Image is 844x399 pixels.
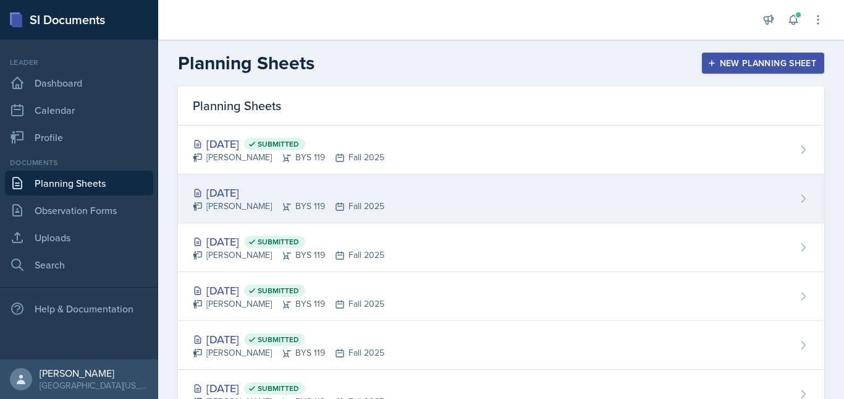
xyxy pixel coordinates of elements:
[258,335,299,345] span: Submitted
[5,57,153,68] div: Leader
[193,346,384,359] div: [PERSON_NAME] BYS 119 Fall 2025
[178,126,824,174] a: [DATE] Submitted [PERSON_NAME]BYS 119Fall 2025
[178,272,824,321] a: [DATE] Submitted [PERSON_NAME]BYS 119Fall 2025
[193,298,384,311] div: [PERSON_NAME] BYS 119 Fall 2025
[193,151,384,164] div: [PERSON_NAME] BYS 119 Fall 2025
[5,198,153,223] a: Observation Forms
[40,367,148,379] div: [PERSON_NAME]
[193,233,384,250] div: [DATE]
[5,157,153,168] div: Documents
[258,139,299,149] span: Submitted
[193,282,384,299] div: [DATE]
[702,53,824,74] button: New Planning Sheet
[5,252,153,277] a: Search
[258,384,299,393] span: Submitted
[193,200,384,213] div: [PERSON_NAME] BYS 119 Fall 2025
[193,135,384,152] div: [DATE]
[193,380,384,397] div: [DATE]
[178,87,824,126] div: Planning Sheets
[193,249,384,262] div: [PERSON_NAME] BYS 119 Fall 2025
[193,331,384,348] div: [DATE]
[710,58,816,68] div: New Planning Sheet
[193,184,384,201] div: [DATE]
[5,296,153,321] div: Help & Documentation
[40,379,148,392] div: [GEOGRAPHIC_DATA][US_STATE] in [GEOGRAPHIC_DATA]
[178,174,824,223] a: [DATE] [PERSON_NAME]BYS 119Fall 2025
[5,225,153,250] a: Uploads
[178,223,824,272] a: [DATE] Submitted [PERSON_NAME]BYS 119Fall 2025
[178,321,824,370] a: [DATE] Submitted [PERSON_NAME]BYS 119Fall 2025
[5,98,153,122] a: Calendar
[258,237,299,247] span: Submitted
[258,286,299,296] span: Submitted
[5,171,153,195] a: Planning Sheets
[5,71,153,95] a: Dashboard
[178,52,314,74] h2: Planning Sheets
[5,125,153,150] a: Profile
